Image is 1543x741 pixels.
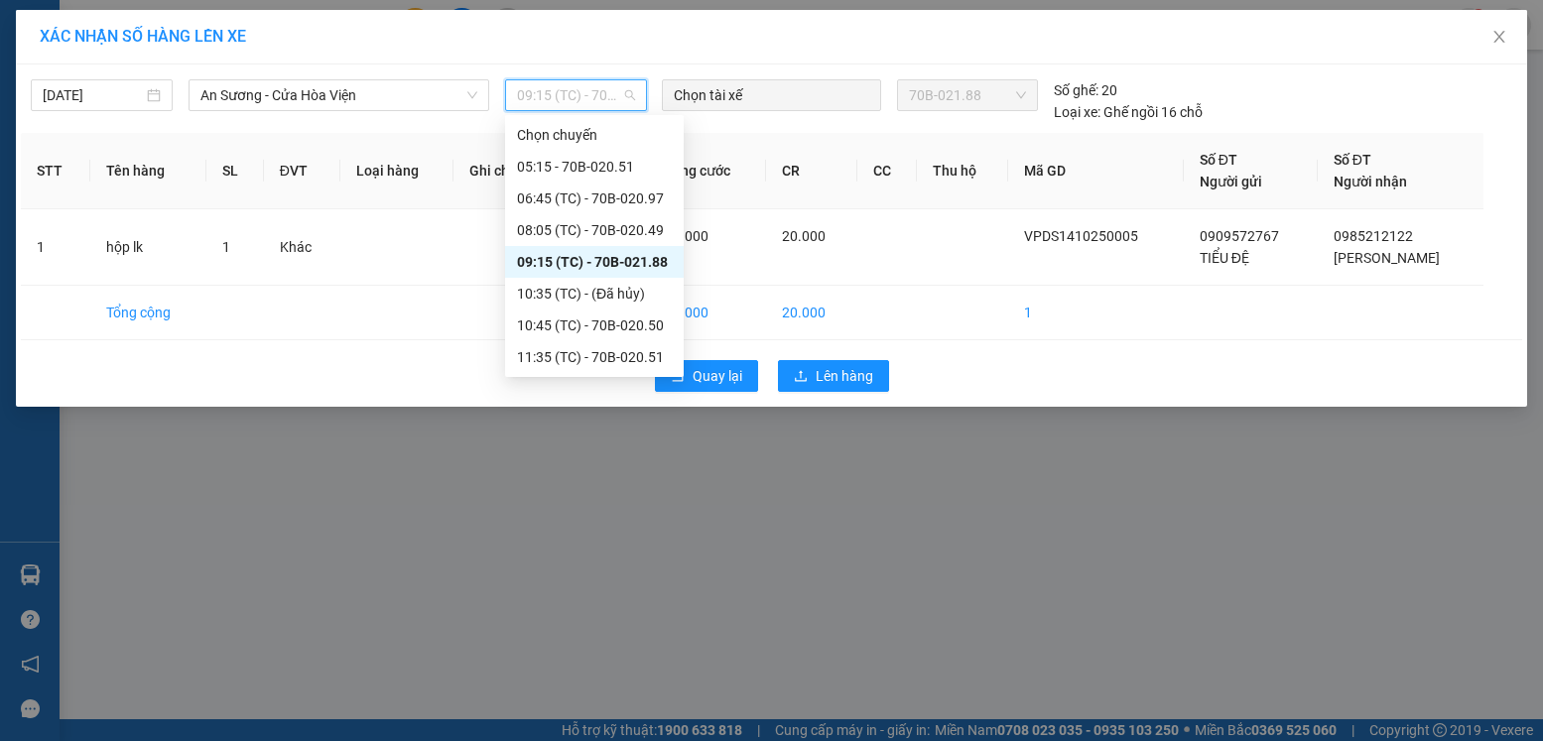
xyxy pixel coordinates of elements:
[505,119,684,151] div: Chọn chuyến
[340,133,454,209] th: Loại hàng
[655,360,758,392] button: rollbackQuay lại
[1200,250,1249,266] span: TIỂU ĐỆ
[1200,152,1237,168] span: Số ĐT
[157,32,267,57] span: Bến xe [GEOGRAPHIC_DATA]
[21,209,90,286] td: 1
[816,365,873,387] span: Lên hàng
[1024,228,1138,244] span: VPDS1410250005
[1200,228,1279,244] span: 0909572767
[1008,133,1184,209] th: Mã GD
[778,360,889,392] button: uploadLên hàng
[157,60,273,84] span: 01 Võ Văn Truyện, KP.1, Phường 2
[90,209,206,286] td: hộp lk
[43,84,143,106] input: 14/10/2025
[1054,101,1100,123] span: Loại xe:
[517,187,672,209] div: 06:45 (TC) - 70B-020.97
[665,228,708,244] span: 20.000
[40,27,246,46] span: XÁC NHẬN SỐ HÀNG LÊN XE
[6,144,121,156] span: In ngày:
[649,133,766,209] th: Tổng cước
[200,80,477,110] span: An Sương - Cửa Hòa Viện
[517,80,635,110] span: 09:15 (TC) - 70B-021.88
[649,286,766,340] td: 20.000
[517,251,672,273] div: 09:15 (TC) - 70B-021.88
[1334,228,1413,244] span: 0985212122
[90,133,206,209] th: Tên hàng
[517,156,672,178] div: 05:15 - 70B-020.51
[222,239,230,255] span: 1
[1334,174,1407,189] span: Người nhận
[693,365,742,387] span: Quay lại
[453,133,549,209] th: Ghi chú
[21,133,90,209] th: STT
[264,209,340,286] td: Khác
[7,12,95,99] img: logo
[517,346,672,368] div: 11:35 (TC) - 70B-020.51
[517,314,672,336] div: 10:45 (TC) - 70B-020.50
[1334,250,1440,266] span: [PERSON_NAME]
[766,133,857,209] th: CR
[857,133,917,209] th: CC
[99,126,208,141] span: VPDS1410250005
[206,133,264,209] th: SL
[44,144,121,156] span: 10:55:13 [DATE]
[90,286,206,340] td: Tổng cộng
[54,107,243,123] span: -----------------------------------------
[1472,10,1527,65] button: Close
[794,369,808,385] span: upload
[1200,174,1262,189] span: Người gửi
[6,128,208,140] span: [PERSON_NAME]:
[264,133,340,209] th: ĐVT
[517,124,672,146] div: Chọn chuyến
[517,283,672,305] div: 10:35 (TC) - (Đã hủy)
[1054,79,1098,101] span: Số ghế:
[517,219,672,241] div: 08:05 (TC) - 70B-020.49
[157,11,272,28] strong: ĐỒNG PHƯỚC
[157,88,243,100] span: Hotline: 19001152
[1054,101,1203,123] div: Ghế ngồi 16 chỗ
[1008,286,1184,340] td: 1
[909,80,1026,110] span: 70B-021.88
[1491,29,1507,45] span: close
[1334,152,1371,168] span: Số ĐT
[917,133,1008,209] th: Thu hộ
[466,89,478,101] span: down
[1054,79,1117,101] div: 20
[782,228,826,244] span: 20.000
[766,286,857,340] td: 20.000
